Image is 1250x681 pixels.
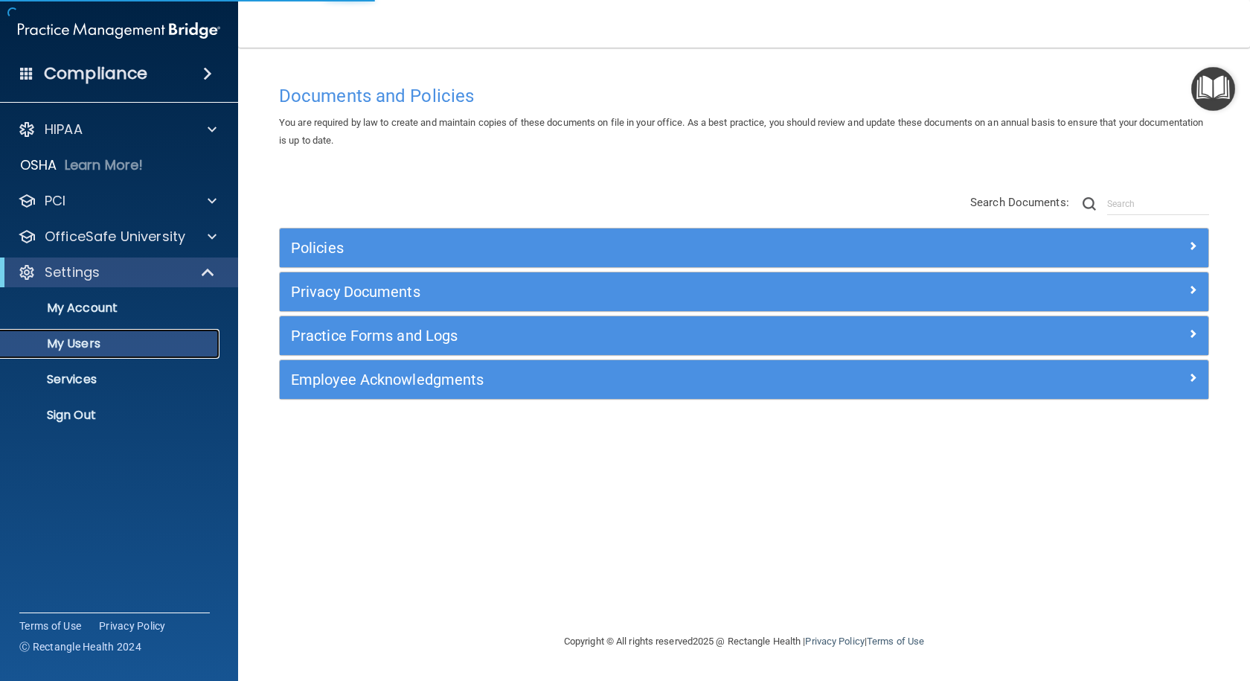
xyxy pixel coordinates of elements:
[10,372,213,387] p: Services
[45,228,185,246] p: OfficeSafe University
[10,336,213,351] p: My Users
[18,228,217,246] a: OfficeSafe University
[291,236,1197,260] a: Policies
[18,121,217,138] a: HIPAA
[291,280,1197,304] a: Privacy Documents
[65,156,144,174] p: Learn More!
[20,156,57,174] p: OSHA
[45,121,83,138] p: HIPAA
[10,408,213,423] p: Sign Out
[291,368,1197,391] a: Employee Acknowledgments
[10,301,213,316] p: My Account
[805,636,864,647] a: Privacy Policy
[19,639,141,654] span: Ⓒ Rectangle Health 2024
[291,327,965,344] h5: Practice Forms and Logs
[19,618,81,633] a: Terms of Use
[45,263,100,281] p: Settings
[1107,193,1209,215] input: Search
[970,196,1069,209] span: Search Documents:
[1191,67,1235,111] button: Open Resource Center
[867,636,924,647] a: Terms of Use
[291,284,965,300] h5: Privacy Documents
[18,192,217,210] a: PCI
[1083,197,1096,211] img: ic-search.3b580494.png
[472,618,1016,665] div: Copyright © All rights reserved 2025 @ Rectangle Health | |
[99,618,166,633] a: Privacy Policy
[291,324,1197,348] a: Practice Forms and Logs
[44,63,147,84] h4: Compliance
[18,263,216,281] a: Settings
[18,16,220,45] img: PMB logo
[279,117,1203,146] span: You are required by law to create and maintain copies of these documents on file in your office. ...
[45,192,65,210] p: PCI
[279,86,1209,106] h4: Documents and Policies
[291,371,965,388] h5: Employee Acknowledgments
[291,240,965,256] h5: Policies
